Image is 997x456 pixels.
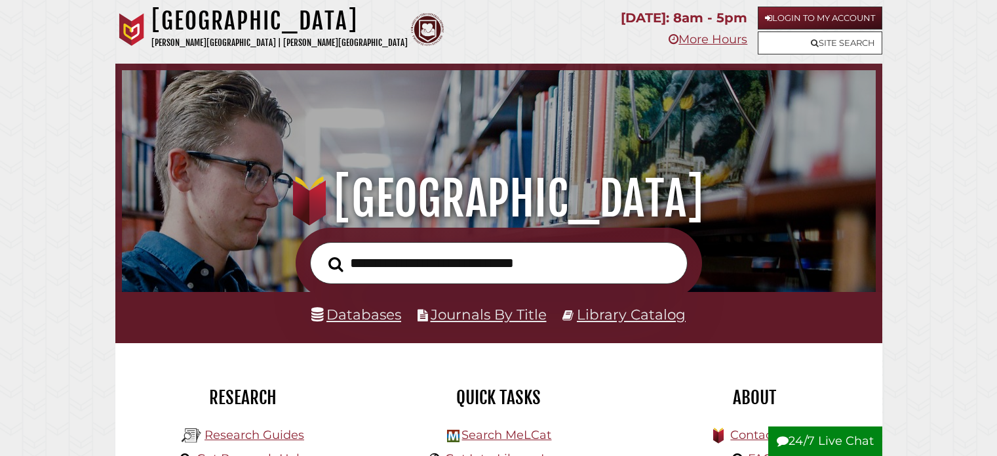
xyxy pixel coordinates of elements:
[151,7,408,35] h1: [GEOGRAPHIC_DATA]
[447,430,459,442] img: Hekman Library Logo
[125,386,361,409] h2: Research
[730,428,795,442] a: Contact Us
[322,253,350,276] button: Search
[669,32,747,47] a: More Hours
[461,428,551,442] a: Search MeLCat
[136,170,860,228] h1: [GEOGRAPHIC_DATA]
[411,13,444,46] img: Calvin Theological Seminary
[758,7,882,30] a: Login to My Account
[758,31,882,54] a: Site Search
[151,35,408,51] p: [PERSON_NAME][GEOGRAPHIC_DATA] | [PERSON_NAME][GEOGRAPHIC_DATA]
[182,426,201,446] img: Hekman Library Logo
[636,386,872,409] h2: About
[431,306,547,323] a: Journals By Title
[115,13,148,46] img: Calvin University
[381,386,617,409] h2: Quick Tasks
[621,7,747,30] p: [DATE]: 8am - 5pm
[328,256,343,272] i: Search
[205,428,304,442] a: Research Guides
[577,306,686,323] a: Library Catalog
[311,306,401,323] a: Databases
